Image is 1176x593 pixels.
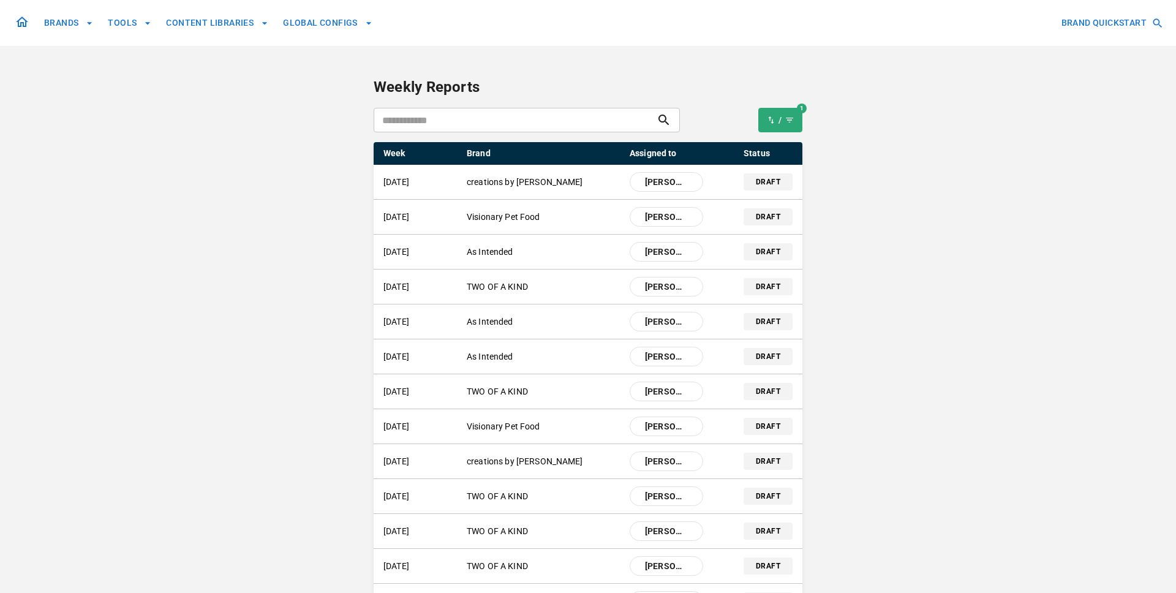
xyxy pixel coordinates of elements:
a: [DATE]Visionary Pet Food[PERSON_NAME]draft [374,409,802,444]
a: [DATE]Visionary Pet Food[PERSON_NAME]draft [374,200,802,234]
p: TWO OF A KIND [467,385,620,398]
p: [DATE] [383,176,457,189]
p: draft [756,211,780,222]
p: [DATE] [383,385,457,398]
a: [DATE]TWO OF A KIND[PERSON_NAME]draft [374,270,802,304]
p: draft [756,421,780,432]
span: [PERSON_NAME] [638,281,695,293]
a: [DATE]As Intended[PERSON_NAME]draft [374,339,802,374]
a: [DATE]TWO OF A KIND[PERSON_NAME]draft [374,479,802,513]
p: Visionary Pet Food [467,420,620,433]
p: TWO OF A KIND [467,490,620,503]
button: GLOBAL CONFIGS [278,12,377,34]
p: As Intended [467,246,620,259]
p: draft [756,176,780,187]
p: creations by [PERSON_NAME] [467,176,620,189]
p: TWO OF A KIND [467,281,620,293]
a: [DATE]TWO OF A KIND[PERSON_NAME]draft [374,514,802,548]
span: [PERSON_NAME] [638,246,695,258]
p: [DATE] [383,350,457,363]
p: draft [756,351,780,362]
span: [PERSON_NAME] [638,490,695,502]
button: TOOLS [103,12,156,34]
p: TWO OF A KIND [467,525,620,538]
span: [PERSON_NAME] [638,350,695,363]
button: BRANDS [39,12,98,34]
span: [PERSON_NAME] [638,211,695,223]
p: draft [756,316,780,327]
a: [DATE]creations by [PERSON_NAME][PERSON_NAME]draft [374,165,802,199]
p: draft [756,491,780,502]
span: [PERSON_NAME] [638,420,695,432]
p: As Intended [467,315,620,328]
button: CONTENT LIBRARIES [161,12,273,34]
p: Status [744,147,793,160]
p: draft [756,561,780,572]
a: [DATE]creations by [PERSON_NAME][PERSON_NAME]draft [374,444,802,478]
span: [PERSON_NAME] [638,455,695,467]
p: [DATE] [383,525,457,538]
p: TWO OF A KIND [467,560,620,573]
p: draft [756,281,780,292]
p: [DATE] [383,315,457,328]
p: [DATE] [383,455,457,468]
p: Weekly Reports [374,76,802,98]
span: [PERSON_NAME] [638,385,695,398]
p: [DATE] [383,211,457,224]
p: Brand [467,147,620,160]
p: Visionary Pet Food [467,211,620,224]
span: [PERSON_NAME] [638,560,695,572]
p: [DATE] [383,560,457,573]
p: Assigned to [630,147,703,160]
a: [DATE]As Intended[PERSON_NAME]draft [374,304,802,339]
button: 1 [758,108,802,132]
p: draft [756,386,780,397]
button: BRAND QUICKSTART [1057,12,1166,34]
p: [DATE] [383,281,457,293]
p: Week [383,148,457,159]
p: As Intended [467,350,620,363]
p: creations by [PERSON_NAME] [467,455,620,468]
a: [DATE]TWO OF A KIND[PERSON_NAME]draft [374,374,802,409]
div: 1 [797,104,807,113]
p: [DATE] [383,246,457,259]
p: draft [756,456,780,467]
p: draft [756,246,780,257]
a: [DATE]As Intended[PERSON_NAME]draft [374,235,802,269]
p: draft [756,526,780,537]
a: [DATE]TWO OF A KIND[PERSON_NAME]draft [374,549,802,583]
span: [PERSON_NAME] [638,525,695,537]
span: [PERSON_NAME] [638,315,695,328]
p: [DATE] [383,420,457,433]
span: [PERSON_NAME] [638,176,695,188]
p: [DATE] [383,490,457,503]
